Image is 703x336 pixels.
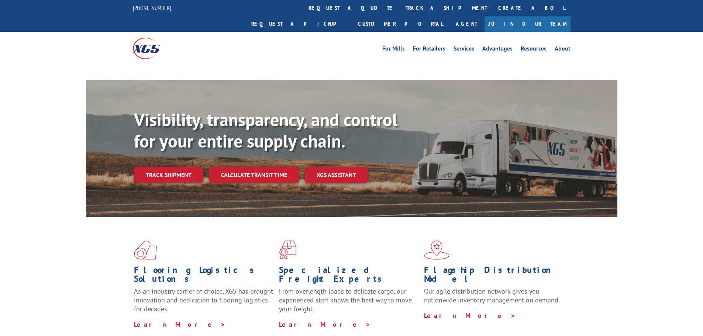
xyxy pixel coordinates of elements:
[454,46,474,54] a: Services
[133,4,171,11] a: [PHONE_NUMBER]
[413,46,445,54] a: For Retailers
[246,16,352,32] a: Request a pickup
[134,266,273,287] h1: Flooring Logistics Solutions
[424,287,560,304] span: Our agile distribution network gives you nationwide inventory management on demand.
[485,16,571,32] a: Join Our Team
[279,320,371,329] a: Learn More >
[305,167,368,183] a: XGS ASSISTANT
[424,266,564,287] h1: Flagship Distribution Model
[555,46,571,54] a: About
[209,167,299,183] a: Calculate transit time
[134,287,273,313] span: As an industry carrier of choice, XGS has brought innovation and dedication to flooring logistics...
[134,240,157,260] img: xgs-icon-total-supply-chain-intelligence-red
[448,16,485,32] a: Agent
[279,240,296,260] img: xgs-icon-focused-on-flooring-red
[424,240,449,260] img: xgs-icon-flagship-distribution-model-red
[424,311,516,320] a: Learn More >
[279,266,418,287] h1: Specialized Freight Experts
[352,16,448,32] a: Customer Portal
[134,108,397,152] b: Visibility, transparency, and control for your entire supply chain.
[134,320,226,329] a: Learn More >
[134,167,203,183] a: Track shipment
[521,46,547,54] a: Resources
[482,46,513,54] a: Advantages
[382,46,405,54] a: For Mills
[279,287,418,320] p: From overlength loads to delicate cargo, our experienced staff knows the best way to move your fr...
